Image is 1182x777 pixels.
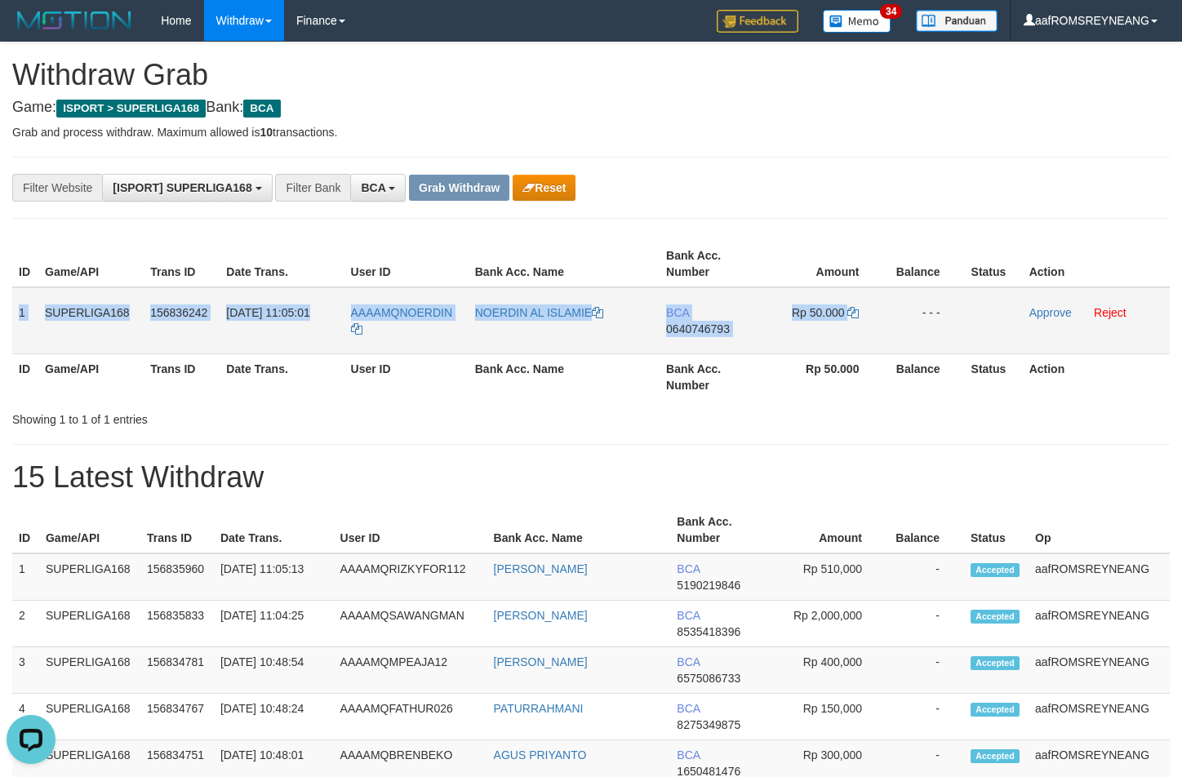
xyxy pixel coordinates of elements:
[971,610,1020,624] span: Accepted
[150,306,207,319] span: 156836242
[344,353,469,400] th: User ID
[1029,553,1170,601] td: aafROMSREYNEANG
[494,748,587,761] a: AGUS PRIYANTO
[1029,647,1170,694] td: aafROMSREYNEANG
[12,405,480,428] div: Showing 1 to 1 of 1 entries
[487,507,671,553] th: Bank Acc. Name
[38,287,144,354] td: SUPERLIGA168
[847,306,859,319] a: Copy 50000 to clipboard
[12,241,38,287] th: ID
[12,553,39,601] td: 1
[964,507,1029,553] th: Status
[1023,353,1170,400] th: Action
[965,353,1023,400] th: Status
[12,287,38,354] td: 1
[769,601,887,647] td: Rp 2,000,000
[1029,601,1170,647] td: aafROMSREYNEANG
[334,553,487,601] td: AAAAMQRIZKYFOR112
[39,507,140,553] th: Game/API
[39,694,140,740] td: SUPERLIGA168
[351,306,452,335] a: AAAAMQNOERDIN
[494,702,584,715] a: PATURRAHMANI
[140,507,214,553] th: Trans ID
[12,100,1170,116] h4: Game: Bank:
[140,647,214,694] td: 156834781
[677,625,740,638] span: Copy 8535418396 to clipboard
[666,306,689,319] span: BCA
[334,507,487,553] th: User ID
[677,718,740,731] span: Copy 8275349875 to clipboard
[334,694,487,740] td: AAAAMQFATHUR026
[12,353,38,400] th: ID
[971,656,1020,670] span: Accepted
[12,124,1170,140] p: Grab and process withdraw. Maximum allowed is transactions.
[260,126,273,139] strong: 10
[350,174,406,202] button: BCA
[12,461,1170,494] h1: 15 Latest Withdraw
[883,241,964,287] th: Balance
[1029,507,1170,553] th: Op
[144,353,220,400] th: Trans ID
[677,748,700,761] span: BCA
[971,703,1020,717] span: Accepted
[38,353,144,400] th: Game/API
[887,553,964,601] td: -
[214,647,334,694] td: [DATE] 10:48:54
[113,181,251,194] span: [ISPORT] SUPERLIGA168
[1023,241,1170,287] th: Action
[1029,306,1072,319] a: Approve
[39,647,140,694] td: SUPERLIGA168
[475,306,603,319] a: NOERDIN AL ISLAMIE
[880,4,902,19] span: 34
[102,174,272,202] button: [ISPORT] SUPERLIGA168
[677,702,700,715] span: BCA
[56,100,206,118] span: ISPORT > SUPERLIGA168
[762,353,883,400] th: Rp 50.000
[220,241,344,287] th: Date Trans.
[140,694,214,740] td: 156834767
[361,181,385,194] span: BCA
[887,507,964,553] th: Balance
[144,241,220,287] th: Trans ID
[971,749,1020,763] span: Accepted
[351,306,452,319] span: AAAAMQNOERDIN
[769,694,887,740] td: Rp 150,000
[12,59,1170,91] h1: Withdraw Grab
[965,241,1023,287] th: Status
[214,507,334,553] th: Date Trans.
[409,175,509,201] button: Grab Withdraw
[1029,694,1170,740] td: aafROMSREYNEANG
[344,241,469,287] th: User ID
[971,563,1020,577] span: Accepted
[883,353,964,400] th: Balance
[7,7,56,55] button: Open LiveChat chat widget
[916,10,998,32] img: panduan.png
[1094,306,1126,319] a: Reject
[887,601,964,647] td: -
[226,306,309,319] span: [DATE] 11:05:01
[12,8,136,33] img: MOTION_logo.png
[12,174,102,202] div: Filter Website
[275,174,350,202] div: Filter Bank
[494,655,588,668] a: [PERSON_NAME]
[823,10,891,33] img: Button%20Memo.svg
[887,647,964,694] td: -
[762,241,883,287] th: Amount
[469,353,660,400] th: Bank Acc. Name
[12,694,39,740] td: 4
[214,553,334,601] td: [DATE] 11:05:13
[660,241,762,287] th: Bank Acc. Number
[677,609,700,622] span: BCA
[469,241,660,287] th: Bank Acc. Name
[494,609,588,622] a: [PERSON_NAME]
[220,353,344,400] th: Date Trans.
[666,322,730,335] span: Copy 0640746793 to clipboard
[887,694,964,740] td: -
[660,353,762,400] th: Bank Acc. Number
[883,287,964,354] td: - - -
[792,306,845,319] span: Rp 50.000
[39,601,140,647] td: SUPERLIGA168
[243,100,280,118] span: BCA
[677,655,700,668] span: BCA
[717,10,798,33] img: Feedback.jpg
